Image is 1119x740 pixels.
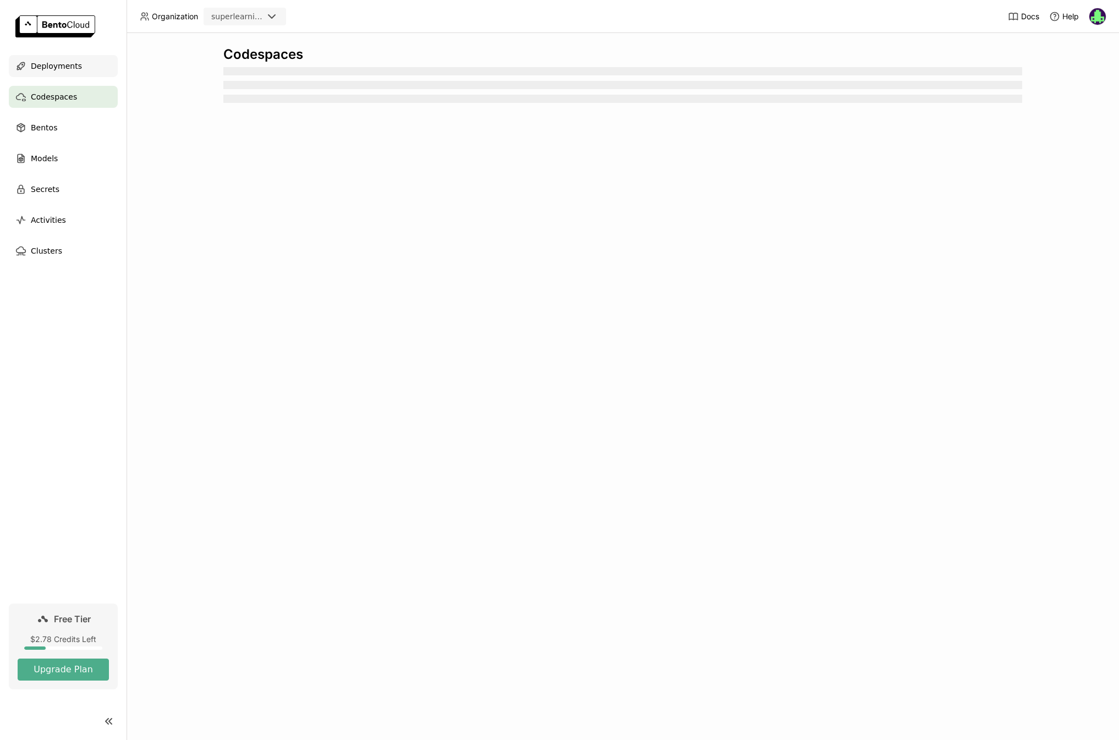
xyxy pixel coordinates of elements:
[18,659,109,681] button: Upgrade Plan
[9,209,118,231] a: Activities
[9,604,118,689] a: Free Tier$2.78 Credits LeftUpgrade Plan
[18,634,109,644] div: $2.78 Credits Left
[54,613,91,624] span: Free Tier
[9,117,118,139] a: Bentos
[1062,12,1079,21] span: Help
[9,240,118,262] a: Clusters
[9,55,118,77] a: Deployments
[223,46,1022,63] div: Codespaces
[1008,11,1039,22] a: Docs
[31,90,77,103] span: Codespaces
[9,178,118,200] a: Secrets
[31,183,59,196] span: Secrets
[15,15,95,37] img: logo
[1049,11,1079,22] div: Help
[31,59,82,73] span: Deployments
[1089,8,1106,25] img: Jiwon Park
[31,213,66,227] span: Activities
[211,11,263,22] div: superlearning
[9,147,118,169] a: Models
[31,121,57,134] span: Bentos
[31,152,58,165] span: Models
[152,12,198,21] span: Organization
[9,86,118,108] a: Codespaces
[1021,12,1039,21] span: Docs
[264,12,265,23] input: Selected superlearning.
[31,244,62,257] span: Clusters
